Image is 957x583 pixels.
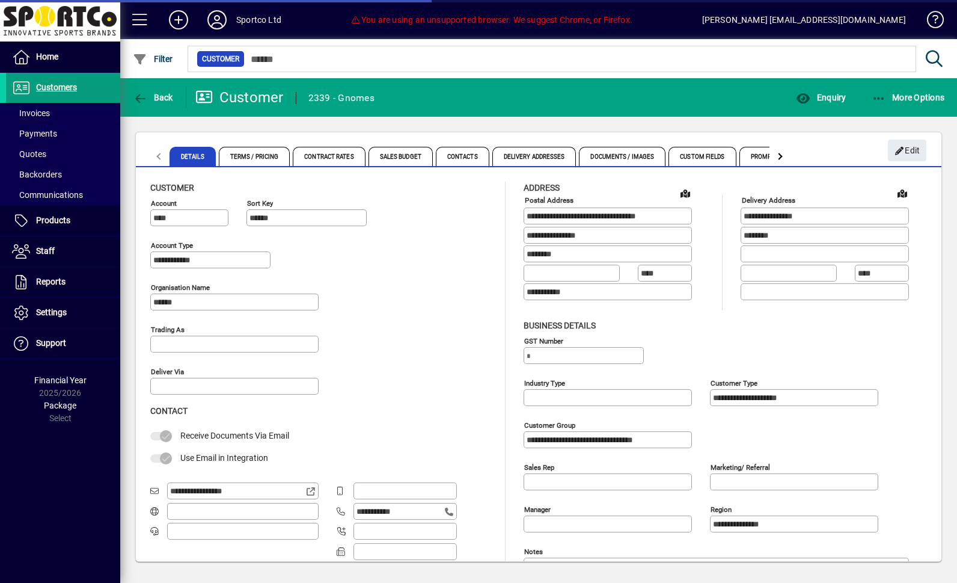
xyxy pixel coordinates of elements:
span: Custom Fields [668,147,736,166]
mat-label: Marketing/ Referral [711,463,770,471]
span: More Options [872,93,945,102]
span: Documents / Images [579,147,665,166]
span: Sales Budget [368,147,433,166]
div: 2339 - Gnomes [308,88,375,108]
mat-label: Sort key [247,199,273,208]
span: Customer [202,53,239,65]
span: Invoices [12,108,50,118]
span: Support [36,338,66,348]
a: Reports [6,267,120,297]
button: Edit [888,140,926,161]
a: Support [6,329,120,359]
mat-label: Deliver via [151,368,184,376]
span: Details [170,147,216,166]
span: Delivery Addresses [492,147,576,166]
a: Communications [6,185,120,205]
span: Business details [524,321,596,330]
a: View on map [893,184,912,203]
span: Filter [133,54,173,64]
span: Staff [36,246,55,256]
mat-label: Notes [524,547,543,555]
span: Receive Documents Via Email [180,431,289,440]
mat-label: Industry type [524,378,565,387]
div: Sportco Ltd [236,10,281,29]
mat-label: Organisation name [151,283,210,292]
button: Add [159,9,198,31]
span: Payments [12,129,57,138]
a: Knowledge Base [918,2,942,42]
div: Customer [195,88,284,107]
span: Use Email in Integration [180,453,268,463]
span: Products [36,215,70,225]
button: Back [130,87,176,108]
mat-label: Account [151,199,177,208]
span: Prompts [739,147,790,166]
span: Backorders [12,170,62,179]
span: Financial Year [34,375,87,385]
a: View on map [676,184,695,203]
span: Enquiry [796,93,846,102]
app-page-header-button: Back [120,87,186,108]
a: Home [6,42,120,72]
span: Contract Rates [293,147,365,166]
a: Payments [6,123,120,144]
mat-label: Sales rep [524,463,554,471]
span: Settings [36,307,67,317]
mat-label: Manager [524,505,551,513]
a: Backorders [6,164,120,185]
span: Quotes [12,149,46,159]
a: Quotes [6,144,120,164]
mat-label: Region [711,505,732,513]
button: More Options [869,87,948,108]
span: Terms / Pricing [219,147,290,166]
span: Package [44,401,76,410]
span: Reports [36,277,66,286]
mat-label: Customer group [524,421,575,429]
a: Staff [6,236,120,267]
span: Address [524,183,560,193]
button: Filter [130,48,176,70]
button: Profile [198,9,236,31]
a: Products [6,206,120,236]
button: Enquiry [793,87,849,108]
span: Communications [12,190,83,200]
a: Settings [6,298,120,328]
mat-label: GST Number [524,336,563,345]
mat-label: Trading as [151,325,185,334]
span: Contact [150,406,188,416]
span: Back [133,93,173,102]
span: You are using an unsupported browser. We suggest Chrome, or Firefox. [351,15,632,25]
span: Customers [36,82,77,92]
div: [PERSON_NAME] [EMAIL_ADDRESS][DOMAIN_NAME] [702,10,906,29]
span: Contacts [436,147,489,166]
span: Home [36,52,58,61]
span: Customer [150,183,194,193]
mat-label: Account Type [151,241,193,250]
a: Invoices [6,103,120,123]
span: Edit [894,141,920,161]
mat-label: Customer type [711,378,757,387]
